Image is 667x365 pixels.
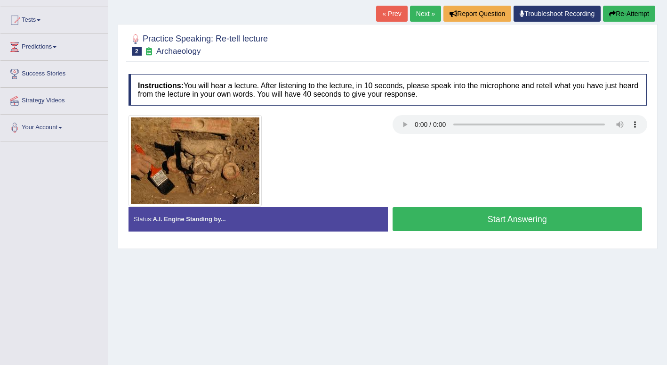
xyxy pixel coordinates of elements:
h4: You will hear a lecture. After listening to the lecture, in 10 seconds, please speak into the mic... [129,74,647,106]
a: Next » [410,6,441,22]
small: Exam occurring question [144,47,154,56]
button: Re-Attempt [603,6,655,22]
button: Report Question [443,6,511,22]
span: 2 [132,47,142,56]
a: Success Stories [0,61,108,84]
a: « Prev [376,6,407,22]
a: Predictions [0,34,108,58]
a: Tests [0,7,108,31]
small: Archaeology [156,47,201,56]
h2: Practice Speaking: Re-tell lecture [129,32,268,56]
button: Start Answering [393,207,643,231]
b: Instructions: [138,82,184,90]
a: Your Account [0,115,108,138]
a: Troubleshoot Recording [514,6,601,22]
div: Status: [129,207,388,231]
strong: A.I. Engine Standing by... [153,216,225,223]
a: Strategy Videos [0,88,108,111]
